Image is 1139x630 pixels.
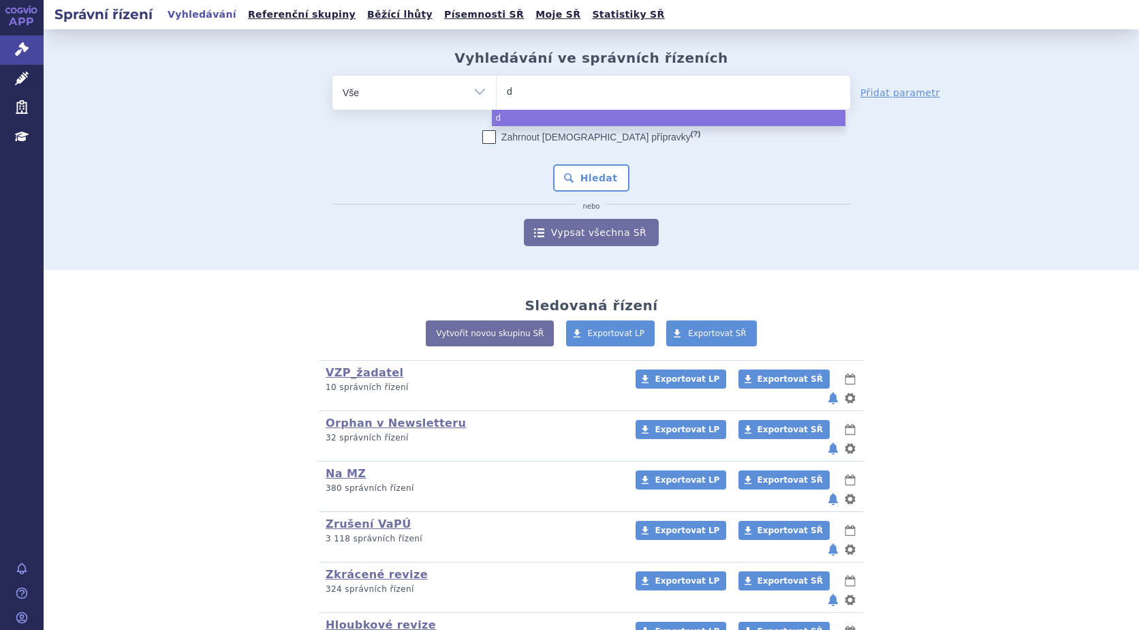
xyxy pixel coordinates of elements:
[636,571,726,590] a: Exportovat LP
[655,475,719,485] span: Exportovat LP
[843,371,857,387] button: lhůty
[492,110,845,126] li: d
[826,491,840,507] button: notifikace
[531,5,584,24] a: Moje SŘ
[44,5,163,24] h2: Správní řízení
[326,366,403,379] a: VZP_žadatel
[326,467,366,480] a: Na MZ
[525,297,657,314] h2: Sledovaná řízení
[691,130,700,138] abbr: (?)
[758,576,823,586] span: Exportovat SŘ
[843,541,857,558] button: nastavení
[688,329,747,338] span: Exportovat SŘ
[843,440,857,457] button: nastavení
[666,320,757,346] a: Exportovat SŘ
[655,526,719,535] span: Exportovat LP
[843,573,857,589] button: lhůty
[826,541,840,558] button: notifikace
[524,219,659,246] a: Vypsat všechna SŘ
[655,374,719,384] span: Exportovat LP
[843,390,857,406] button: nastavení
[326,382,618,393] p: 10 správních řízení
[636,420,726,439] a: Exportovat LP
[363,5,437,24] a: Běžící lhůty
[738,370,830,389] a: Exportovat SŘ
[163,5,240,24] a: Vyhledávání
[326,432,618,444] p: 32 správních řízení
[758,475,823,485] span: Exportovat SŘ
[826,592,840,608] button: notifikace
[655,576,719,586] span: Exportovat LP
[482,130,700,144] label: Zahrnout [DEMOGRAPHIC_DATA] přípravky
[758,425,823,434] span: Exportovat SŘ
[440,5,528,24] a: Písemnosti SŘ
[426,320,554,346] a: Vytvořit novou skupinu SŘ
[326,584,618,595] p: 324 správních řízení
[553,164,630,192] button: Hledat
[843,472,857,488] button: lhůty
[843,522,857,539] button: lhůty
[826,390,840,406] button: notifikace
[738,521,830,540] a: Exportovat SŘ
[655,425,719,434] span: Exportovat LP
[576,202,607,211] i: nebo
[588,329,645,338] span: Exportovat LP
[326,417,466,430] a: Orphan v Newsletteru
[826,440,840,457] button: notifikace
[843,421,857,438] button: lhůty
[860,86,940,100] a: Přidat parametr
[738,470,830,490] a: Exportovat SŘ
[454,50,728,66] h2: Vyhledávání ve správních řízeních
[636,370,726,389] a: Exportovat LP
[636,521,726,540] a: Exportovat LP
[326,568,428,581] a: Zkrácené revize
[588,5,668,24] a: Statistiky SŘ
[758,526,823,535] span: Exportovat SŘ
[244,5,360,24] a: Referenční skupiny
[326,483,618,494] p: 380 správních řízení
[738,420,830,439] a: Exportovat SŘ
[636,470,726,490] a: Exportovat LP
[843,491,857,507] button: nastavení
[843,592,857,608] button: nastavení
[566,320,655,346] a: Exportovat LP
[738,571,830,590] a: Exportovat SŘ
[326,533,618,545] p: 3 118 správních řízení
[326,517,411,530] a: Zrušení VaPÚ
[758,374,823,384] span: Exportovat SŘ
